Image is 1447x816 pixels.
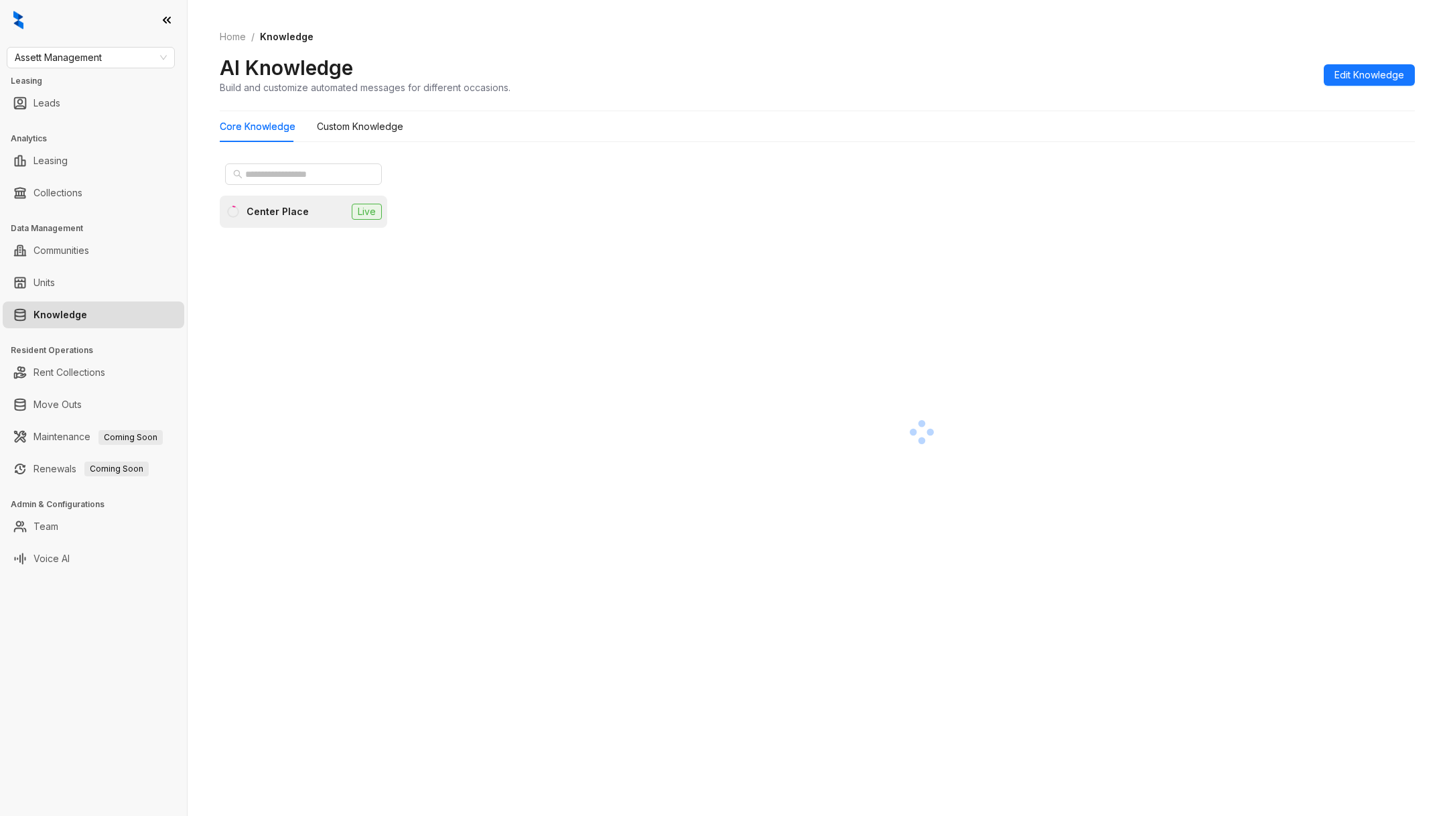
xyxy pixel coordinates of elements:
h2: AI Knowledge [220,55,353,80]
a: Leasing [33,147,68,174]
a: Home [217,29,249,44]
h3: Resident Operations [11,344,187,356]
div: Build and customize automated messages for different occasions. [220,80,510,94]
div: Custom Knowledge [317,119,403,134]
a: Rent Collections [33,359,105,386]
a: Collections [33,180,82,206]
li: / [251,29,255,44]
h3: Admin & Configurations [11,498,187,511]
li: Team [3,513,184,540]
div: Center Place [247,204,309,219]
span: Coming Soon [98,430,163,445]
span: Coming Soon [84,462,149,476]
li: Units [3,269,184,296]
span: Live [352,204,382,220]
h3: Leasing [11,75,187,87]
span: Assett Management [15,48,167,68]
a: Voice AI [33,545,70,572]
div: Core Knowledge [220,119,295,134]
li: Rent Collections [3,359,184,386]
span: Edit Knowledge [1334,68,1404,82]
a: Move Outs [33,391,82,418]
li: Knowledge [3,301,184,328]
span: search [233,169,243,179]
li: Renewals [3,456,184,482]
a: RenewalsComing Soon [33,456,149,482]
li: Leasing [3,147,184,174]
span: Knowledge [260,31,314,42]
h3: Analytics [11,133,187,145]
li: Communities [3,237,184,264]
a: Units [33,269,55,296]
button: Edit Knowledge [1324,64,1415,86]
li: Collections [3,180,184,206]
li: Leads [3,90,184,117]
li: Move Outs [3,391,184,418]
li: Maintenance [3,423,184,450]
a: Knowledge [33,301,87,328]
li: Voice AI [3,545,184,572]
a: Communities [33,237,89,264]
a: Team [33,513,58,540]
a: Leads [33,90,60,117]
h3: Data Management [11,222,187,234]
img: logo [13,11,23,29]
